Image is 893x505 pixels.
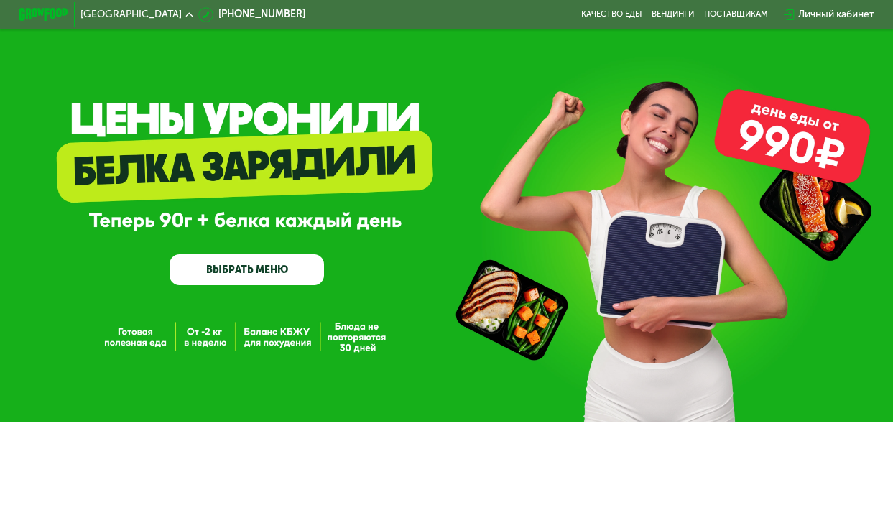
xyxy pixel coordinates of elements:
span: [GEOGRAPHIC_DATA] [80,9,182,19]
a: Качество еды [581,9,642,19]
a: ВЫБРАТЬ МЕНЮ [170,254,324,285]
div: Личный кабинет [798,7,874,22]
a: [PHONE_NUMBER] [198,7,305,22]
div: поставщикам [704,9,768,19]
a: Вендинги [652,9,694,19]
